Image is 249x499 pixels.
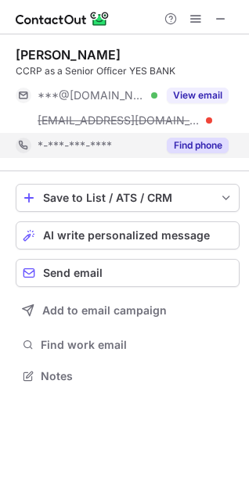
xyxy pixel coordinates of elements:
span: ***@[DOMAIN_NAME] [38,88,146,102]
button: Reveal Button [167,88,229,103]
span: Notes [41,369,233,383]
button: save-profile-one-click [16,184,240,212]
div: [PERSON_NAME] [16,47,121,63]
button: Add to email campaign [16,296,240,325]
button: Find work email [16,334,240,356]
span: [EMAIL_ADDRESS][DOMAIN_NAME] [38,113,200,127]
button: Notes [16,365,240,387]
span: AI write personalized message [43,229,210,242]
img: ContactOut v5.3.10 [16,9,110,28]
button: AI write personalized message [16,221,240,249]
div: Save to List / ATS / CRM [43,192,212,204]
button: Reveal Button [167,138,229,153]
span: Add to email campaign [42,304,167,317]
span: Find work email [41,338,233,352]
div: CCRP as a Senior Officer YES BANK [16,64,240,78]
span: Send email [43,267,103,279]
button: Send email [16,259,240,287]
